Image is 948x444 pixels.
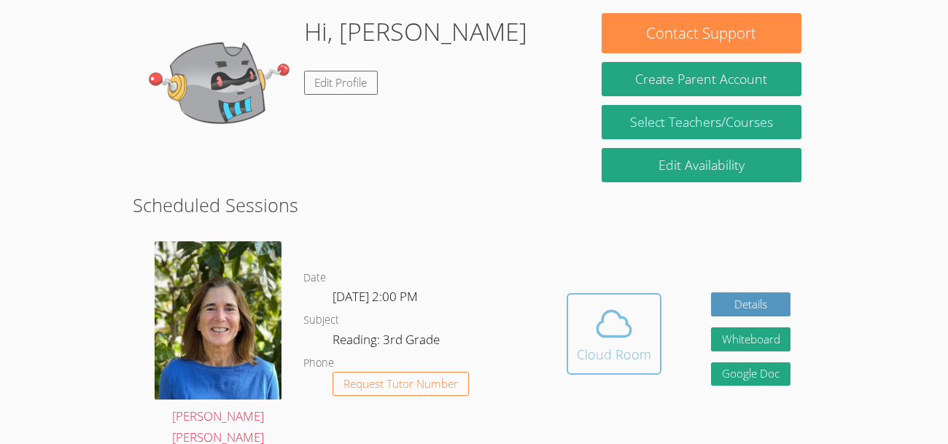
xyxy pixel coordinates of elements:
[303,269,326,287] dt: Date
[567,293,661,375] button: Cloud Room
[343,378,458,389] span: Request Tutor Number
[133,191,815,219] h2: Scheduled Sessions
[333,330,443,354] dd: Reading: 3rd Grade
[333,372,469,396] button: Request Tutor Number
[304,71,378,95] a: Edit Profile
[303,311,339,330] dt: Subject
[711,327,791,351] button: Whiteboard
[602,13,802,53] button: Contact Support
[602,148,802,182] a: Edit Availability
[303,354,334,373] dt: Phone
[304,13,527,50] h1: Hi, [PERSON_NAME]
[333,288,418,305] span: [DATE] 2:00 PM
[147,13,292,159] img: default.png
[602,62,802,96] button: Create Parent Account
[602,105,802,139] a: Select Teachers/Courses
[711,292,791,316] a: Details
[577,344,651,365] div: Cloud Room
[155,241,281,400] img: avatar.png
[711,362,791,386] a: Google Doc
